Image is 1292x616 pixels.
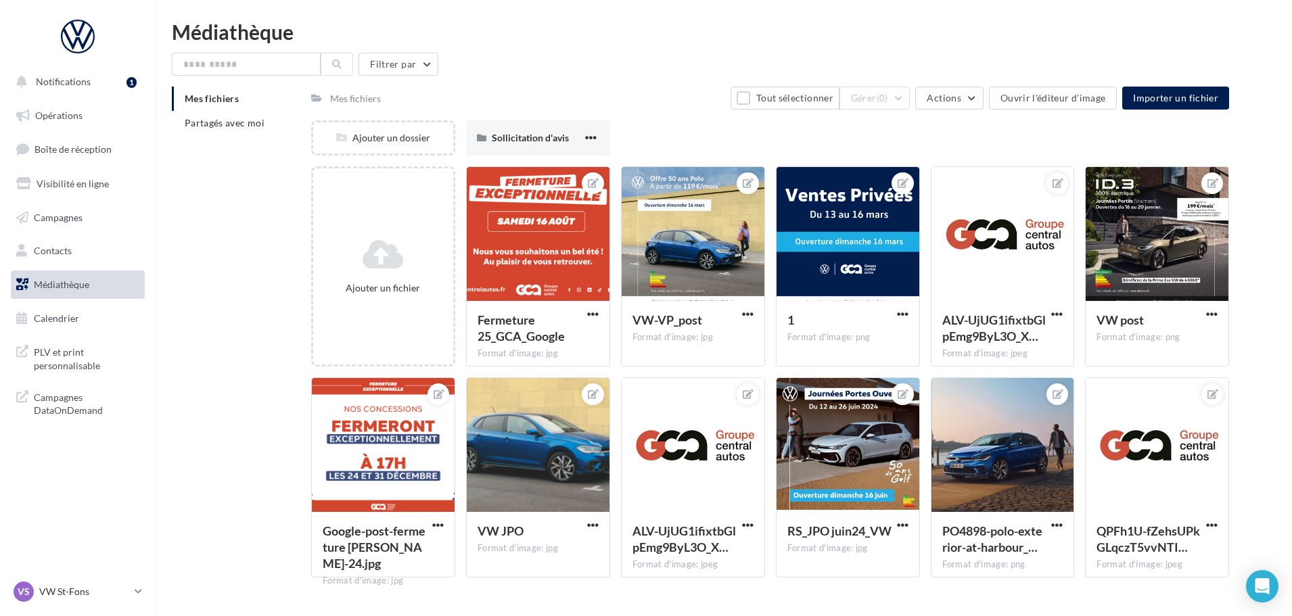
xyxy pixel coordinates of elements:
span: PO4898-polo-exterior-at-harbour_1-1 [942,523,1042,554]
span: Opérations [35,110,83,121]
span: Actions [927,92,961,103]
span: RS_JPO juin24_VW [787,523,892,538]
div: Format d'image: jpg [632,331,754,343]
span: VW post [1097,312,1144,327]
a: Opérations [8,101,147,130]
button: Importer un fichier [1122,87,1229,110]
button: Notifications 1 [8,68,142,96]
span: Fermeture 25_GCA_Google [478,312,565,343]
span: (0) [877,93,888,103]
div: Open Intercom Messenger [1246,570,1278,602]
a: Médiathèque [8,270,147,299]
span: Importer un fichier [1133,92,1218,103]
button: Actions [915,87,983,110]
span: Médiathèque [34,279,89,290]
span: PLV et print personnalisable [34,343,139,372]
p: VW St-Fons [39,585,129,598]
span: Sollicitation d'avis [492,132,569,143]
div: 1 [126,77,137,88]
span: Boîte de réception [34,143,112,155]
span: Contacts [34,245,72,256]
div: Mes fichiers [330,92,381,105]
div: Format d'image: jpeg [942,348,1063,360]
span: Calendrier [34,312,79,324]
button: Tout sélectionner [731,87,839,110]
span: VS [18,585,30,598]
a: Campagnes [8,204,147,232]
div: Format d'image: jpg [478,348,599,360]
a: PLV et print personnalisable [8,337,147,377]
a: Boîte de réception [8,135,147,164]
span: QPFh1U-fZehsUPkGLqczT5vvNTIUkTCtvZXLq8ST0x3IfuLqqQ8OlzM6P6WFrHkGsZhIC_hYVBVYedyVOw=s0 [1097,523,1200,554]
div: Format d'image: jpeg [632,559,754,571]
span: ALV-UjUG1ifixtbGlpEmg9ByL3O_XHXMmzSEVO29iMOU0NtZ28NpIx6g [632,523,736,554]
span: Google-post-fermeture noel-24.jpg [323,523,425,571]
div: Format d'image: jpg [478,542,599,554]
span: Campagnes [34,211,83,222]
div: Format d'image: jpeg [1097,559,1218,571]
span: 1 [787,312,794,327]
a: Visibilité en ligne [8,170,147,198]
span: Partagés avec moi [185,117,264,128]
span: Notifications [36,76,91,87]
div: Format d'image: png [942,559,1063,571]
a: Campagnes DataOnDemand [8,383,147,423]
a: Contacts [8,237,147,265]
button: Filtrer par [359,53,438,76]
div: Ajouter un dossier [313,131,453,145]
span: VW-VP_post [632,312,702,327]
div: Format d'image: png [1097,331,1218,343]
button: Ouvrir l'éditeur d'image [989,87,1117,110]
span: Mes fichiers [185,93,239,104]
div: Format d'image: jpg [323,575,444,587]
div: Médiathèque [172,22,1276,42]
div: Format d'image: png [787,331,908,343]
span: Visibilité en ligne [37,178,109,189]
span: VW JPO [478,523,524,538]
span: Campagnes DataOnDemand [34,388,139,417]
a: VS VW St-Fons [11,579,145,605]
span: ALV-UjUG1ifixtbGlpEmg9ByL3O_XHXMmzSEVO29iMOU0NtZ28NpIx6g [942,312,1046,343]
div: Ajouter un fichier [319,281,448,295]
div: Format d'image: jpg [787,542,908,554]
a: Calendrier [8,304,147,333]
button: Gérer(0) [839,87,910,110]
